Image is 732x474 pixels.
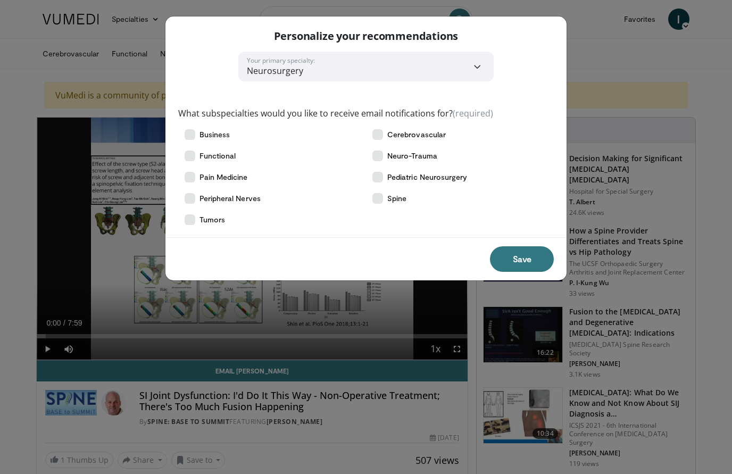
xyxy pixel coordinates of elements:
[199,193,261,204] span: Peripheral Nerves
[178,107,493,120] label: What subspecialties would you like to receive email notifications for?
[387,193,406,204] span: Spine
[199,214,225,225] span: Tumors
[199,172,248,182] span: Pain Medicine
[387,129,446,140] span: Cerebrovascular
[199,129,230,140] span: Business
[387,172,468,182] span: Pediatric Neurosurgery
[387,151,437,161] span: Neuro-Trauma
[274,29,459,43] p: Personalize your recommendations
[199,151,236,161] span: Functional
[453,107,493,119] span: (required)
[490,246,554,272] button: Save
